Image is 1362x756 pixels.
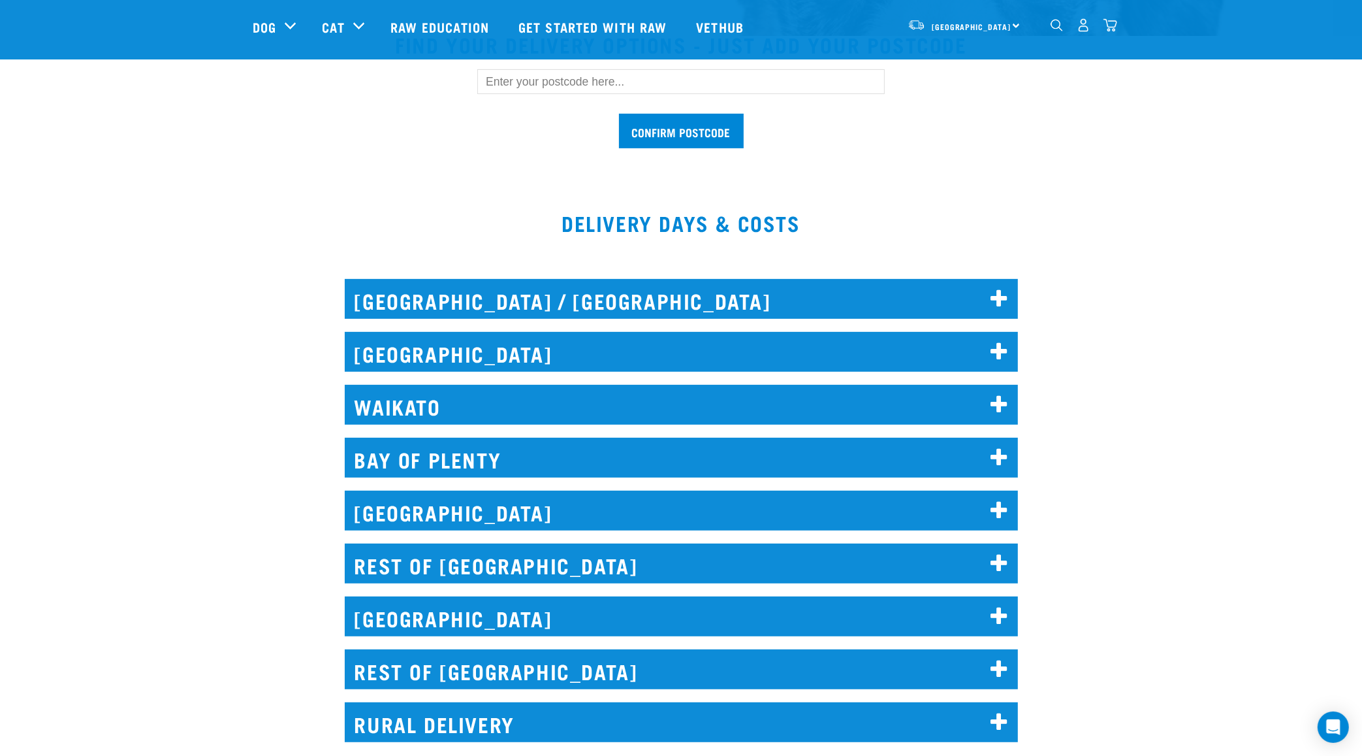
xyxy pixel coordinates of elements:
[345,597,1018,636] h2: [GEOGRAPHIC_DATA]
[253,17,276,37] a: Dog
[1318,712,1349,743] div: Open Intercom Messenger
[619,114,744,148] input: Confirm postcode
[1077,18,1090,32] img: user.png
[322,17,344,37] a: Cat
[1103,18,1117,32] img: home-icon@2x.png
[345,332,1018,372] h2: [GEOGRAPHIC_DATA]
[345,438,1018,478] h2: BAY OF PLENTY
[932,24,1011,29] span: [GEOGRAPHIC_DATA]
[345,649,1018,689] h2: REST OF [GEOGRAPHIC_DATA]
[1051,19,1063,31] img: home-icon-1@2x.png
[683,1,760,53] a: Vethub
[345,702,1018,742] h2: RURAL DELIVERY
[345,279,1018,319] h2: [GEOGRAPHIC_DATA] / [GEOGRAPHIC_DATA]
[908,19,925,31] img: van-moving.png
[505,1,683,53] a: Get started with Raw
[377,1,505,53] a: Raw Education
[477,69,885,94] input: Enter your postcode here...
[345,544,1018,583] h2: REST OF [GEOGRAPHIC_DATA]
[345,385,1018,425] h2: WAIKATO
[345,491,1018,531] h2: [GEOGRAPHIC_DATA]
